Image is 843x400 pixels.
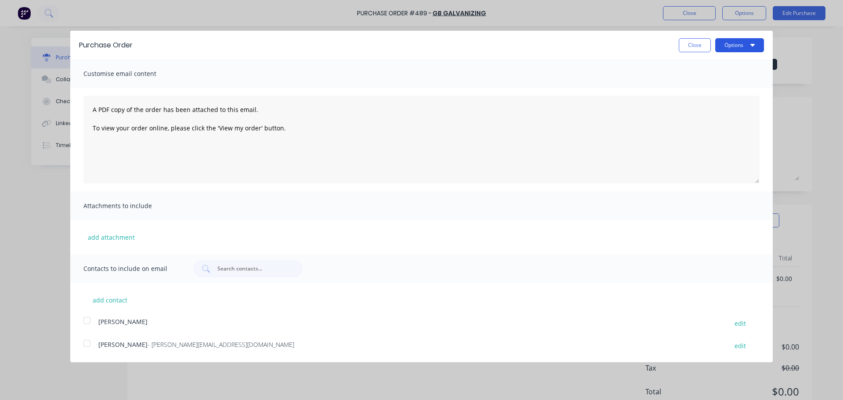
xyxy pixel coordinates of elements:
button: edit [729,340,751,352]
button: edit [729,317,751,329]
button: add contact [83,293,136,306]
button: Close [679,38,711,52]
span: [PERSON_NAME] [98,317,148,326]
button: Options [715,38,764,52]
span: - [PERSON_NAME][EMAIL_ADDRESS][DOMAIN_NAME] [148,340,294,349]
span: Contacts to include on email [83,263,180,275]
input: Search contacts... [216,264,289,273]
textarea: A PDF copy of the order has been attached to this email. To view your order online, please click ... [83,96,760,184]
span: Customise email content [83,68,180,80]
button: add attachment [83,231,139,244]
div: Purchase Order [79,40,133,50]
span: [PERSON_NAME] [98,340,148,349]
span: Attachments to include [83,200,180,212]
